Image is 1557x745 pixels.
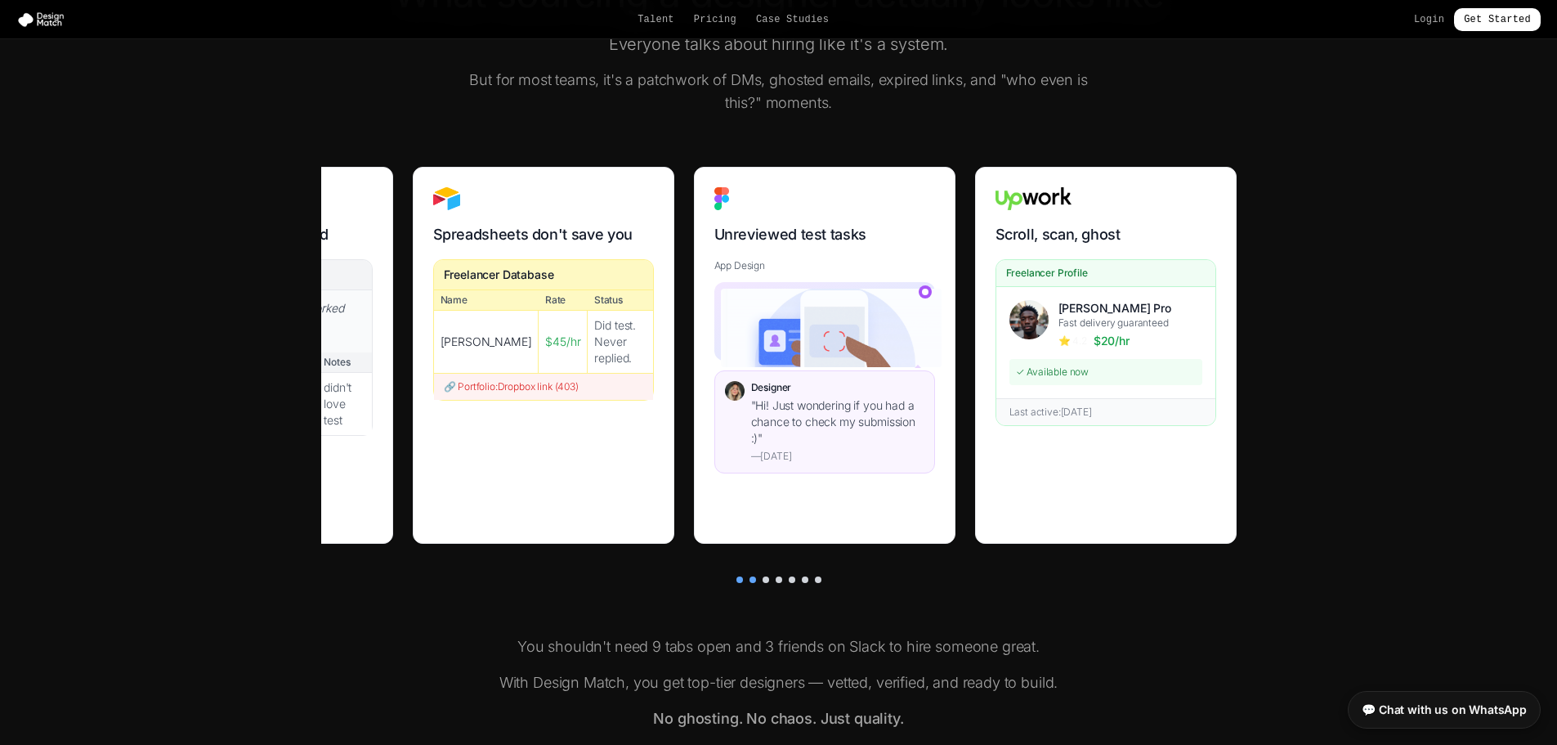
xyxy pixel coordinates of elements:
[1009,406,1202,419] div: Last active: [DATE]
[751,397,924,447] div: " Hi! Just wondering if you had a chance to check my submission :) "
[1009,300,1049,339] img: Darrel UX Pro
[1058,316,1202,330] div: Fast delivery guaranteed
[725,381,745,401] img: Designer
[539,290,588,311] th: Rate
[714,259,765,272] span: App Design
[317,373,371,435] div: didn't love test
[16,11,72,28] img: Design Match
[434,290,539,311] th: Name
[465,671,1093,694] p: With Design Match, you get top-tier designers — vetted, verified, and ready to build.
[721,289,942,367] img: Mobile app design
[433,223,654,246] h3: Spreadsheets don't save you
[413,167,674,544] div: Yep. This is a real process someone used to hire.
[995,187,1072,210] img: Upwork
[1058,334,1087,348] span: ⭐ 4.2
[995,223,1216,246] h3: Scroll, scan, ghost
[434,373,653,400] div: 🔗 Portfolio: Dropbox link (403)
[317,352,371,372] div: Notes
[465,635,1093,658] p: You shouldn't need 9 tabs open and 3 friends on Slack to hire someone great.
[694,167,955,544] div: Yep. This is a real process someone used to hire.
[1454,8,1541,31] a: Get Started
[714,223,935,246] h3: Unreviewed test tasks
[539,311,588,374] td: $45/hr
[714,187,730,210] img: Figma
[465,69,1093,114] p: But for most teams, it's a patchwork of DMs, ghosted emails, expired links, and "who even is this...
[434,311,539,374] td: [PERSON_NAME]
[756,13,829,26] a: Case Studies
[751,381,924,394] div: Designer
[694,13,736,26] a: Pricing
[1414,13,1444,26] a: Login
[1348,691,1541,729] a: 💬 Chat with us on WhatsApp
[588,290,653,311] th: Status
[444,267,554,283] div: Freelancer Database
[1016,366,1089,378] span: ✓ Available now
[588,311,653,374] td: Did test. Never replied.
[1058,300,1202,316] div: [PERSON_NAME] Pro
[465,33,1093,56] p: Everyone talks about hiring like it's a system.
[1094,333,1130,349] span: $20/hr
[433,187,460,210] img: Airtable
[751,450,924,463] div: — [DATE]
[975,167,1237,544] div: Yep. This is a real process someone used to hire.
[1006,267,1088,280] span: Freelancer Profile
[465,707,1093,730] p: No ghosting. No chaos. Just quality.
[638,13,674,26] a: Talent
